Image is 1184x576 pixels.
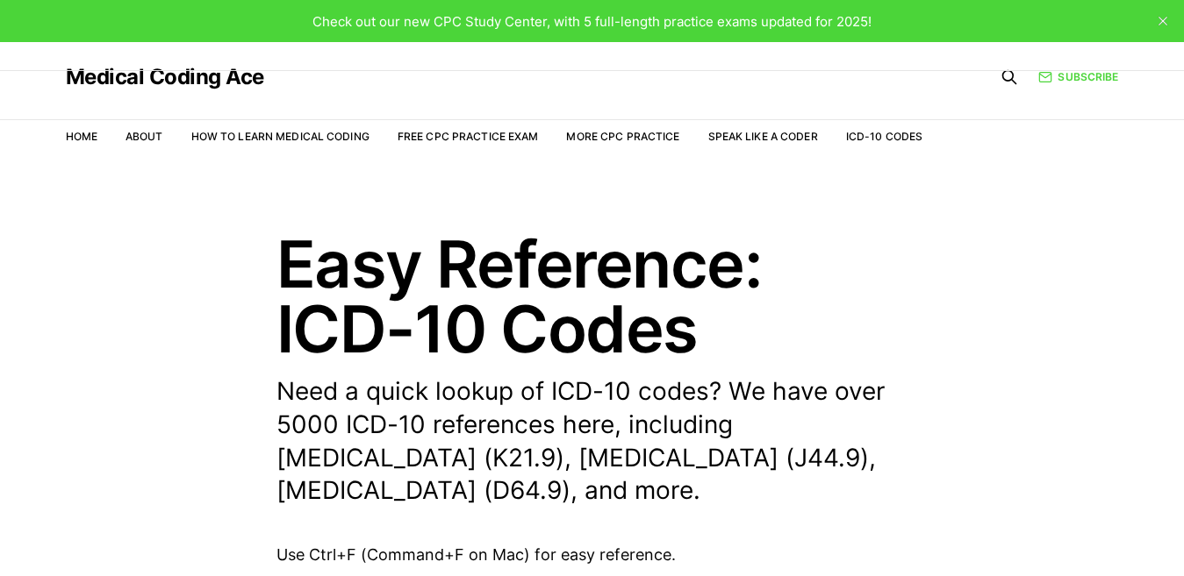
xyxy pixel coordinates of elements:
a: About [126,130,163,143]
p: Use Ctrl+F (Command+F on Mac) for easy reference. [276,543,908,568]
h1: Easy Reference: ICD-10 Codes [276,231,908,361]
a: Subscribe [1038,68,1118,85]
a: Medical Coding Ace [66,67,264,88]
a: Home [66,130,97,143]
a: Speak Like a Coder [708,130,818,143]
a: Free CPC Practice Exam [398,130,539,143]
span: Check out our new CPC Study Center, with 5 full-length practice exams updated for 2025! [312,13,872,30]
button: close [1149,7,1177,35]
a: ICD-10 Codes [846,130,922,143]
a: How to Learn Medical Coding [191,130,370,143]
iframe: portal-trigger [898,490,1184,576]
a: More CPC Practice [566,130,679,143]
p: Need a quick lookup of ICD-10 codes? We have over 5000 ICD-10 references here, including [MEDICAL... [276,375,908,508]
